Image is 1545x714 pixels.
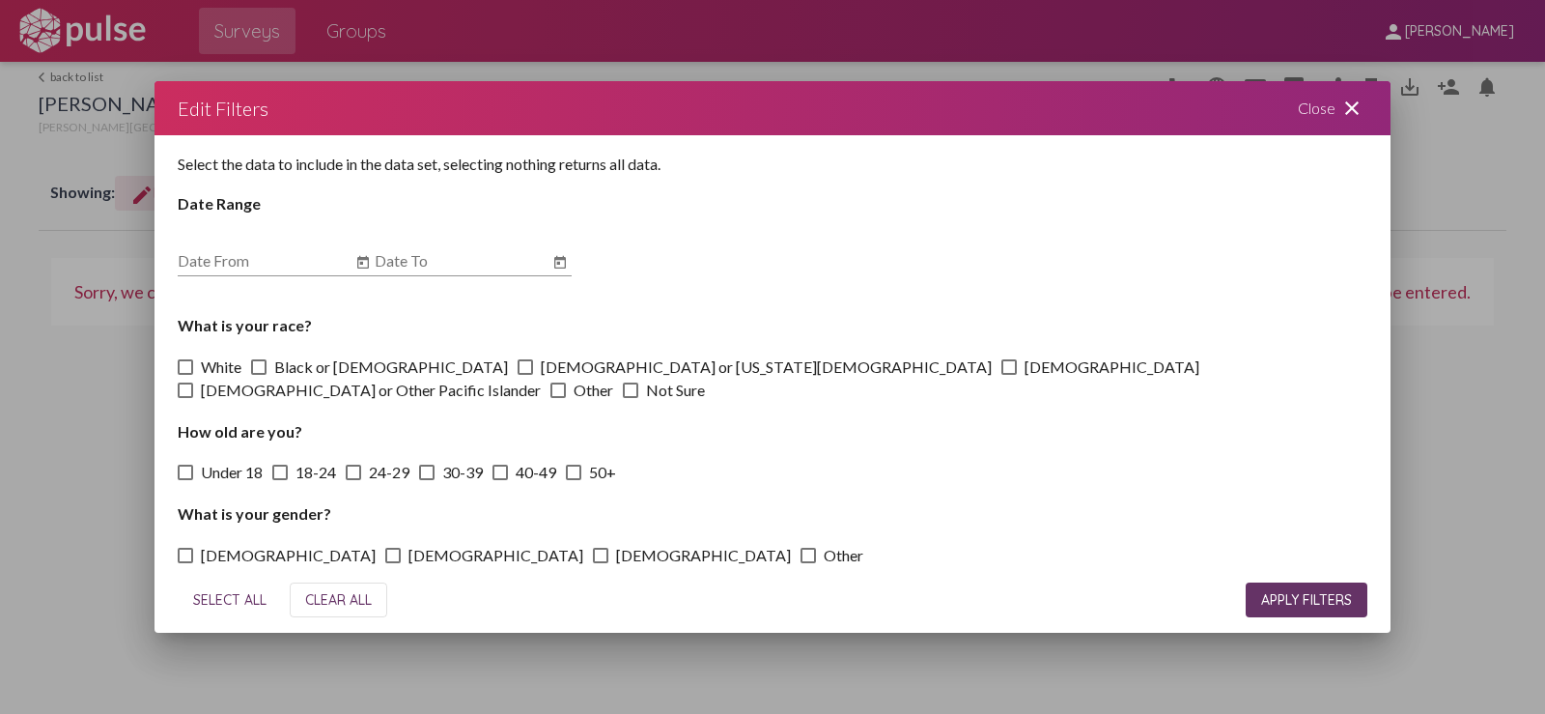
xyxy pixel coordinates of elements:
[178,504,1367,523] h4: What is your gender?
[548,251,572,274] button: Open calendar
[178,93,268,124] div: Edit Filters
[408,544,583,567] span: [DEMOGRAPHIC_DATA]
[1261,591,1352,609] span: APPLY FILTERS
[178,583,282,617] button: SELECT ALL
[574,379,613,402] span: Other
[290,583,387,617] button: CLEAR ALL
[178,194,1367,213] h4: Date Range
[1275,81,1390,135] div: Close
[178,155,660,173] span: Select the data to include in the data set, selecting nothing returns all data.
[351,251,375,274] button: Open calendar
[1340,97,1363,120] mat-icon: close
[1025,356,1199,379] span: [DEMOGRAPHIC_DATA]
[589,461,616,484] span: 50+
[201,379,541,402] span: [DEMOGRAPHIC_DATA] or Other Pacific Islander
[616,544,791,567] span: [DEMOGRAPHIC_DATA]
[193,591,267,609] span: SELECT ALL
[201,544,376,567] span: [DEMOGRAPHIC_DATA]
[201,356,241,379] span: White
[541,356,992,379] span: [DEMOGRAPHIC_DATA] or [US_STATE][DEMOGRAPHIC_DATA]
[201,461,263,484] span: Under 18
[824,544,863,567] span: Other
[178,422,1367,441] h4: How old are you?
[305,591,372,609] span: CLEAR ALL
[516,461,556,484] span: 40-49
[1246,583,1367,617] button: APPLY FILTERS
[295,461,336,484] span: 18-24
[646,379,705,402] span: Not Sure
[178,316,1367,334] h4: What is your race?
[274,356,508,379] span: Black or [DEMOGRAPHIC_DATA]
[369,461,409,484] span: 24-29
[442,461,483,484] span: 30-39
